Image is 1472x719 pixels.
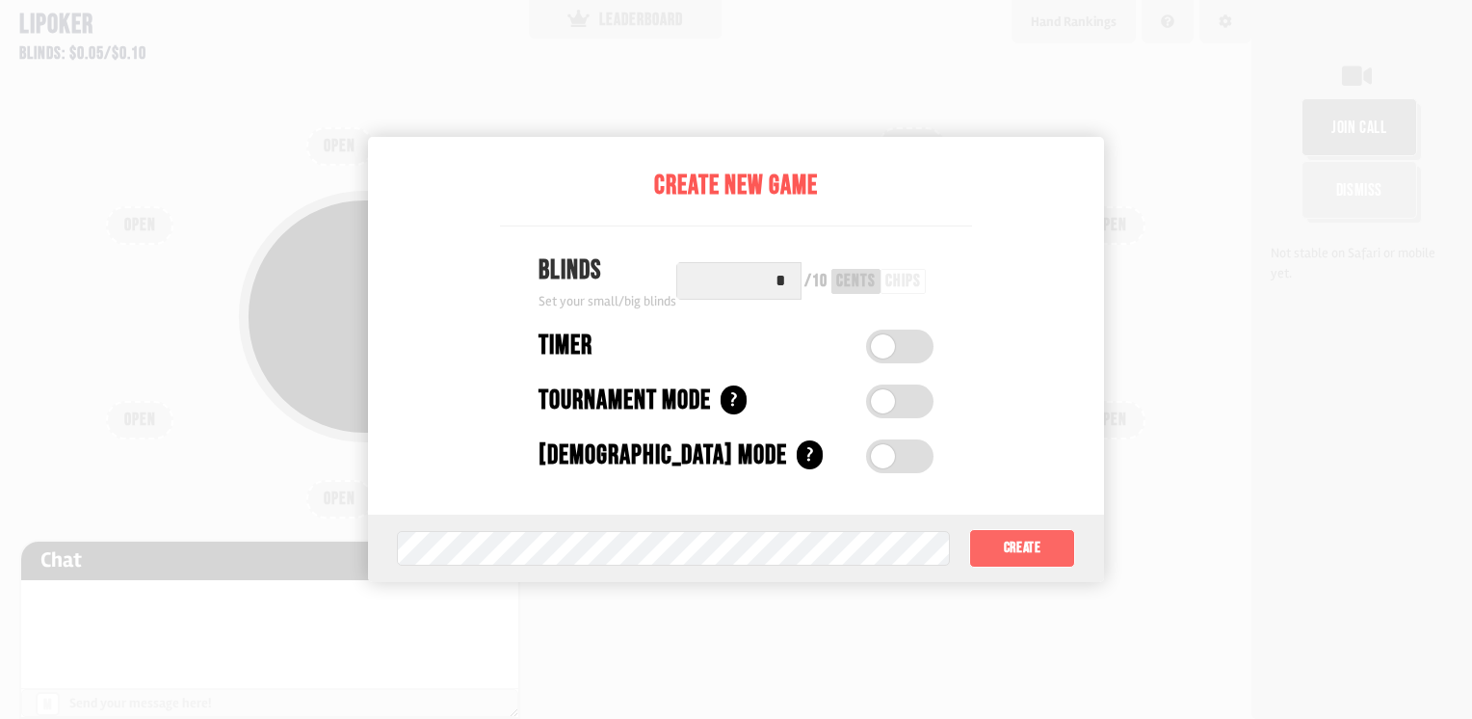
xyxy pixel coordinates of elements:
button: Create [969,529,1075,568]
div: Blinds [539,251,676,291]
div: chips [885,273,921,290]
div: Set your small/big blinds [539,291,676,311]
div: Create New Game [500,166,972,206]
div: [DEMOGRAPHIC_DATA] Mode [539,436,787,476]
div: Timer [539,326,592,366]
div: cents [836,273,876,290]
div: Tournament Mode [539,381,711,421]
div: ? [721,386,747,414]
div: ? [797,440,823,469]
div: / 10 [804,273,828,290]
